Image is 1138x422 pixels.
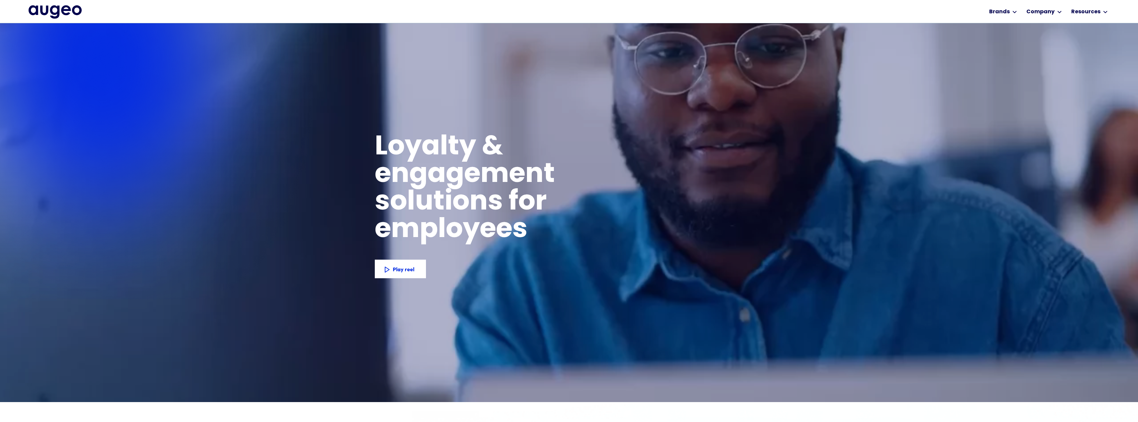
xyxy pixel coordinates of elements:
[375,260,426,278] a: Play reel
[1026,8,1055,16] div: Company
[375,134,662,216] h1: Loyalty & engagement solutions for
[375,216,539,244] h1: employees
[1071,8,1100,16] div: Resources
[989,8,1010,16] div: Brands
[29,5,82,19] a: home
